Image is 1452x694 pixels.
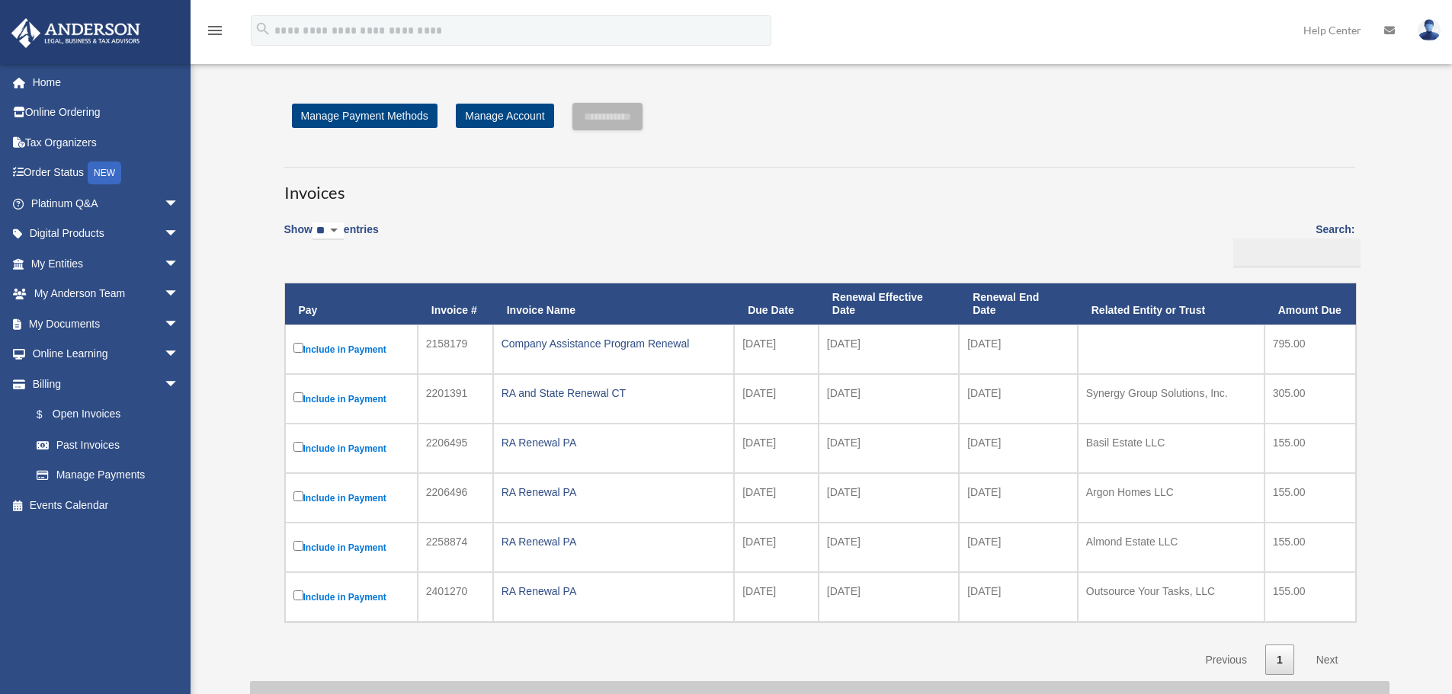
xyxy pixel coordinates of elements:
input: Include in Payment [293,343,303,353]
td: [DATE] [734,572,819,622]
span: arrow_drop_down [164,369,194,400]
td: Basil Estate LLC [1078,424,1264,473]
a: menu [206,27,224,40]
a: Manage Payment Methods [292,104,438,128]
th: Related Entity or Trust: activate to sort column ascending [1078,283,1264,325]
a: Previous [1194,644,1258,676]
div: RA Renewal PA [502,432,726,453]
a: Order StatusNEW [11,158,202,189]
select: Showentries [313,222,344,240]
div: Company Assistance Program Renewal [502,333,726,354]
span: arrow_drop_down [164,339,194,370]
div: RA Renewal PA [502,531,726,552]
a: Next [1305,644,1350,676]
a: 1 [1265,644,1294,676]
span: $ [45,405,53,424]
td: 2401270 [418,572,493,622]
td: [DATE] [819,473,959,523]
td: [DATE] [959,424,1078,473]
label: Include in Payment [293,439,409,458]
th: Renewal End Date: activate to sort column ascending [959,283,1078,325]
input: Include in Payment [293,590,303,600]
td: 155.00 [1264,473,1356,523]
a: Manage Payments [21,460,194,491]
td: [DATE] [959,572,1078,622]
td: Synergy Group Solutions, Inc. [1078,374,1264,424]
div: RA Renewal PA [502,580,726,602]
span: arrow_drop_down [164,309,194,340]
span: arrow_drop_down [164,219,194,250]
i: search [255,21,271,37]
td: 155.00 [1264,572,1356,622]
td: [DATE] [959,325,1078,374]
td: 2158179 [418,325,493,374]
input: Include in Payment [293,491,303,501]
td: 2258874 [418,523,493,572]
td: [DATE] [734,473,819,523]
a: Online Learningarrow_drop_down [11,339,202,369]
td: Almond Estate LLC [1078,523,1264,572]
td: 2206496 [418,473,493,523]
th: Invoice #: activate to sort column ascending [418,283,493,325]
td: [DATE] [734,424,819,473]
td: [DATE] [734,374,819,424]
td: [DATE] [819,523,959,572]
td: [DATE] [819,572,959,622]
th: Due Date: activate to sort column ascending [734,283,819,325]
a: My Documentsarrow_drop_down [11,309,202,339]
td: [DATE] [819,424,959,473]
td: 2201391 [418,374,493,424]
a: Platinum Q&Aarrow_drop_down [11,188,202,219]
th: Pay: activate to sort column descending [285,283,418,325]
td: [DATE] [734,523,819,572]
input: Include in Payment [293,541,303,551]
input: Include in Payment [293,442,303,452]
th: Renewal Effective Date: activate to sort column ascending [819,283,959,325]
img: User Pic [1418,19,1441,41]
h3: Invoices [284,167,1355,205]
td: 155.00 [1264,523,1356,572]
input: Include in Payment [293,392,303,402]
td: 305.00 [1264,374,1356,424]
span: arrow_drop_down [164,188,194,219]
a: Online Ordering [11,98,202,128]
td: [DATE] [959,523,1078,572]
a: My Anderson Teamarrow_drop_down [11,279,202,309]
div: NEW [88,162,121,184]
label: Search: [1228,220,1355,267]
td: [DATE] [959,374,1078,424]
a: Events Calendar [11,490,202,520]
label: Show entries [284,220,379,255]
th: Amount Due: activate to sort column ascending [1264,283,1356,325]
td: 795.00 [1264,325,1356,374]
th: Invoice Name: activate to sort column ascending [493,283,734,325]
a: Home [11,67,202,98]
i: menu [206,21,224,40]
label: Include in Payment [293,340,409,359]
td: Argon Homes LLC [1078,473,1264,523]
label: Include in Payment [293,538,409,557]
input: Search: [1233,238,1361,267]
label: Include in Payment [293,587,409,606]
a: My Entitiesarrow_drop_down [11,248,202,279]
a: Tax Organizers [11,127,202,158]
label: Include in Payment [293,488,409,507]
a: Manage Account [456,104,553,128]
span: arrow_drop_down [164,279,194,310]
td: [DATE] [819,374,959,424]
div: RA Renewal PA [502,481,726,503]
span: arrow_drop_down [164,248,194,280]
td: 155.00 [1264,424,1356,473]
td: [DATE] [819,325,959,374]
td: [DATE] [734,325,819,374]
a: Digital Productsarrow_drop_down [11,219,202,249]
img: Anderson Advisors Platinum Portal [7,18,145,48]
td: [DATE] [959,473,1078,523]
td: 2206495 [418,424,493,473]
a: Past Invoices [21,430,194,460]
div: RA and State Renewal CT [502,382,726,404]
a: $Open Invoices [21,399,187,430]
label: Include in Payment [293,389,409,408]
a: Billingarrow_drop_down [11,369,194,399]
td: Outsource Your Tasks, LLC [1078,572,1264,622]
